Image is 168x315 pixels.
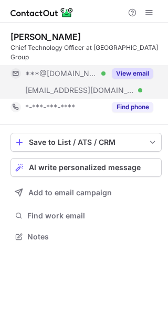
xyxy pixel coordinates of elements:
[27,211,157,220] span: Find work email
[29,163,141,172] span: AI write personalized message
[10,208,162,223] button: Find work email
[25,69,98,78] span: ***@[DOMAIN_NAME]
[10,43,162,62] div: Chief Technology Officer at [GEOGRAPHIC_DATA] Group
[27,232,157,241] span: Notes
[10,133,162,152] button: save-profile-one-click
[10,229,162,244] button: Notes
[10,158,162,177] button: AI write personalized message
[10,6,73,19] img: ContactOut v5.3.10
[112,68,153,79] button: Reveal Button
[10,183,162,202] button: Add to email campaign
[10,31,81,42] div: [PERSON_NAME]
[25,86,134,95] span: [EMAIL_ADDRESS][DOMAIN_NAME]
[28,188,112,197] span: Add to email campaign
[112,102,153,112] button: Reveal Button
[29,138,143,146] div: Save to List / ATS / CRM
